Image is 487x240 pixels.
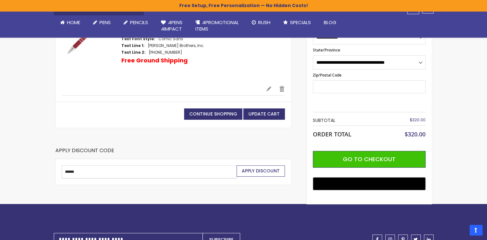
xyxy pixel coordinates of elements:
strong: Order Total [313,129,351,138]
span: Update Cart [248,111,280,117]
span: Zip/Postal Code [313,72,342,78]
span: Blog [324,19,336,26]
a: Pencils [117,15,155,30]
a: Pens [87,15,117,30]
span: 4Pens 4impact [161,19,183,32]
span: Rush [258,19,270,26]
strong: Apply Discount Code [55,147,114,159]
dd: Comic Sans [158,36,183,42]
a: Rush [245,15,277,30]
a: 4Pens4impact [155,15,189,36]
dd: [PERSON_NAME] Brothers, Inc. [148,43,204,48]
dd: [PHONE_NUMBER] [149,50,182,55]
th: Subtotal [313,115,388,125]
dt: Text Line 2 [121,50,145,55]
a: Continue Shopping [184,108,242,120]
dt: Text Font Style [121,36,155,42]
a: 4PROMOTIONALITEMS [189,15,245,36]
span: $320.00 [405,130,426,138]
span: 4PROMOTIONAL ITEMS [195,19,239,32]
span: Continue Shopping [189,111,237,117]
span: Home [67,19,80,26]
a: Specials [277,15,317,30]
button: Buy with GPay [313,177,426,190]
button: Go to Checkout [313,151,426,168]
span: State/Province [313,47,340,53]
a: Custom Soft Touch Stylus Pen-Burgundy [62,6,121,79]
span: $320.00 [410,117,426,123]
a: Blog [317,15,343,30]
dt: Text Line 1 [121,43,145,48]
span: Apply Discount [242,168,280,174]
span: Specials [290,19,311,26]
span: Pens [99,19,111,26]
span: Pencils [130,19,148,26]
iframe: Google Customer Reviews [434,223,487,240]
button: Update Cart [243,108,285,120]
span: Go to Checkout [343,155,396,163]
a: Home [54,15,87,30]
p: Free Ground Shipping [121,57,188,64]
